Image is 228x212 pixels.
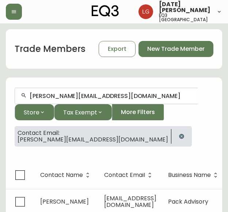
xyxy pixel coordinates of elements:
[104,173,145,177] span: Contact Email
[108,45,126,53] span: Export
[159,1,210,13] span: [DATE][PERSON_NAME]
[168,197,208,206] span: Pack Advisory
[112,104,164,120] button: More Filters
[138,4,153,19] img: 2638f148bab13be18035375ceda1d187
[24,108,39,117] span: Store
[18,130,168,136] span: Contact Email:
[104,172,155,178] span: Contact Email
[121,108,155,116] span: More Filters
[15,43,85,55] h1: Trade Members
[138,41,213,57] button: New Trade Member
[168,172,220,178] span: Business Name
[104,194,156,209] span: [EMAIL_ADDRESS][DOMAIN_NAME]
[159,13,210,22] h5: eq3 [GEOGRAPHIC_DATA]
[147,45,205,53] span: New Trade Member
[92,5,119,17] img: logo
[30,92,192,99] input: Search
[18,136,168,143] span: [PERSON_NAME][EMAIL_ADDRESS][DOMAIN_NAME]
[40,172,92,178] span: Contact Name
[15,104,54,120] button: Store
[40,173,83,177] span: Contact Name
[54,104,112,120] button: Tax Exempt
[99,41,136,57] button: Export
[63,108,97,117] span: Tax Exempt
[40,197,89,206] span: [PERSON_NAME]
[168,173,211,177] span: Business Name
